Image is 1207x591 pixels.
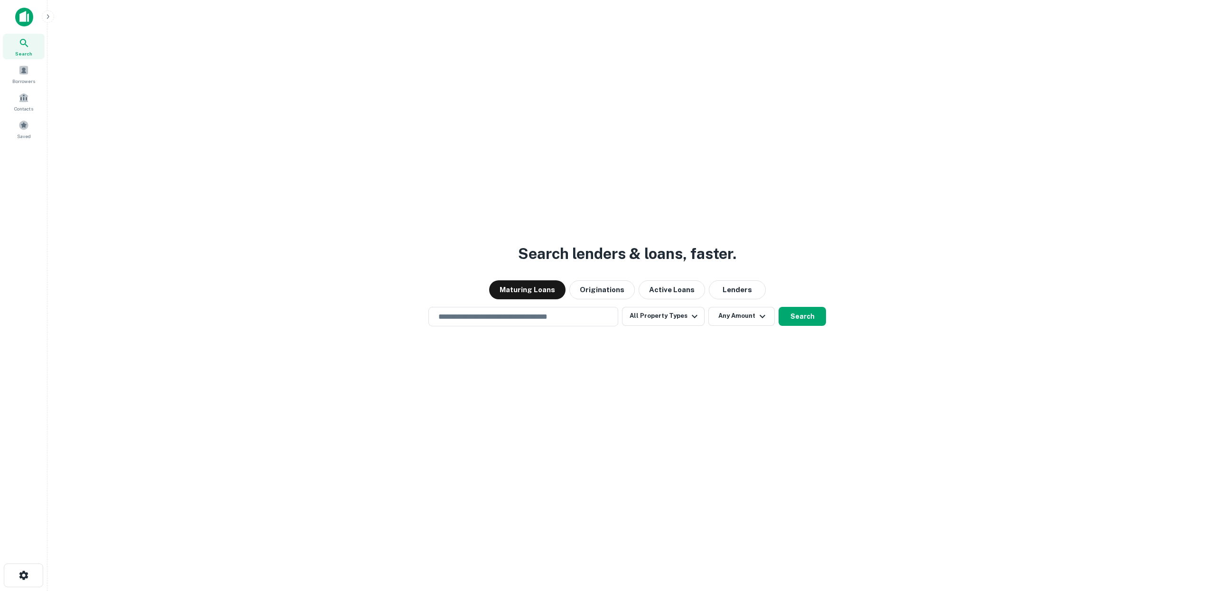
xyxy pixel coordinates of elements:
button: All Property Types [622,307,705,326]
a: Search [3,34,45,59]
a: Borrowers [3,61,45,87]
span: Search [15,50,32,57]
img: capitalize-icon.png [15,8,33,27]
a: Saved [3,116,45,142]
iframe: Chat Widget [1160,515,1207,561]
button: Maturing Loans [489,280,566,299]
button: Search [779,307,826,326]
span: Borrowers [12,77,35,85]
button: Originations [569,280,635,299]
h3: Search lenders & loans, faster. [518,242,736,265]
button: Any Amount [708,307,775,326]
button: Lenders [709,280,766,299]
span: Contacts [14,105,33,112]
a: Contacts [3,89,45,114]
button: Active Loans [639,280,705,299]
span: Saved [17,132,31,140]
